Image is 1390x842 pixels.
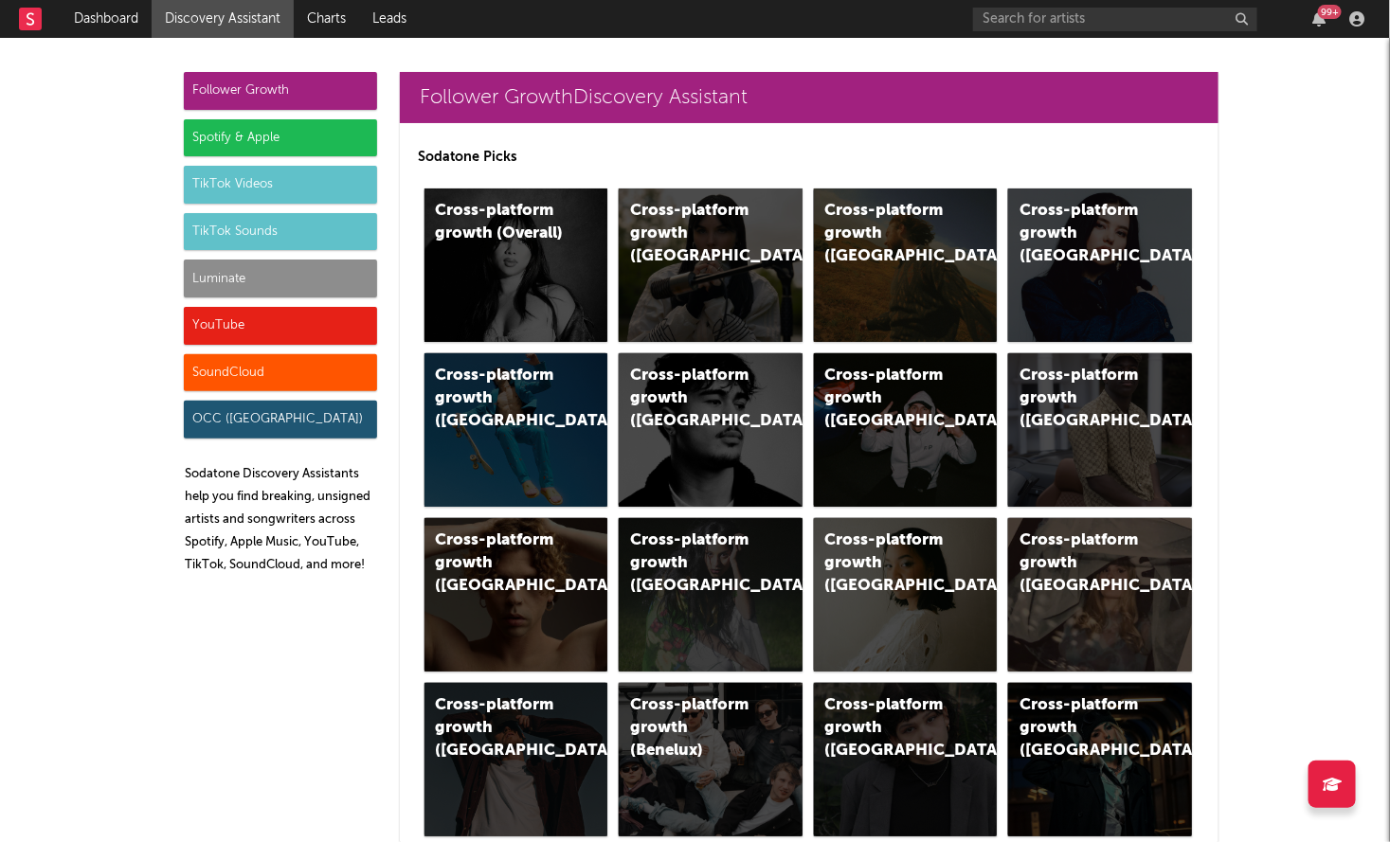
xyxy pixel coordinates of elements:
[436,694,565,762] div: Cross-platform growth ([GEOGRAPHIC_DATA])
[424,683,608,836] a: Cross-platform growth ([GEOGRAPHIC_DATA])
[1020,529,1148,598] div: Cross-platform growth ([GEOGRAPHIC_DATA])
[814,353,998,507] a: Cross-platform growth ([GEOGRAPHIC_DATA]/GSA)
[436,365,565,433] div: Cross-platform growth ([GEOGRAPHIC_DATA])
[814,518,998,672] a: Cross-platform growth ([GEOGRAPHIC_DATA])
[1008,683,1192,836] a: Cross-platform growth ([GEOGRAPHIC_DATA])
[630,694,759,762] div: Cross-platform growth (Benelux)
[619,353,803,507] a: Cross-platform growth ([GEOGRAPHIC_DATA])
[1008,518,1192,672] a: Cross-platform growth ([GEOGRAPHIC_DATA])
[184,119,377,157] div: Spotify & Apple
[184,213,377,251] div: TikTok Sounds
[973,8,1257,31] input: Search for artists
[1318,5,1342,19] div: 99 +
[825,365,954,433] div: Cross-platform growth ([GEOGRAPHIC_DATA]/GSA)
[419,146,1200,169] p: Sodatone Picks
[1020,365,1148,433] div: Cross-platform growth ([GEOGRAPHIC_DATA])
[814,683,998,836] a: Cross-platform growth ([GEOGRAPHIC_DATA])
[186,463,377,577] p: Sodatone Discovery Assistants help you find breaking, unsigned artists and songwriters across Spo...
[436,529,565,598] div: Cross-platform growth ([GEOGRAPHIC_DATA])
[184,307,377,345] div: YouTube
[184,166,377,204] div: TikTok Videos
[1020,200,1148,268] div: Cross-platform growth ([GEOGRAPHIC_DATA])
[630,200,759,268] div: Cross-platform growth ([GEOGRAPHIC_DATA])
[1312,11,1326,27] button: 99+
[630,529,759,598] div: Cross-platform growth ([GEOGRAPHIC_DATA])
[825,200,954,268] div: Cross-platform growth ([GEOGRAPHIC_DATA])
[1008,353,1192,507] a: Cross-platform growth ([GEOGRAPHIC_DATA])
[619,188,803,342] a: Cross-platform growth ([GEOGRAPHIC_DATA])
[1020,694,1148,762] div: Cross-platform growth ([GEOGRAPHIC_DATA])
[184,260,377,297] div: Luminate
[436,200,565,245] div: Cross-platform growth (Overall)
[630,365,759,433] div: Cross-platform growth ([GEOGRAPHIC_DATA])
[424,353,608,507] a: Cross-platform growth ([GEOGRAPHIC_DATA])
[825,529,954,598] div: Cross-platform growth ([GEOGRAPHIC_DATA])
[184,354,377,392] div: SoundCloud
[814,188,998,342] a: Cross-platform growth ([GEOGRAPHIC_DATA])
[424,518,608,672] a: Cross-platform growth ([GEOGRAPHIC_DATA])
[184,401,377,439] div: OCC ([GEOGRAPHIC_DATA])
[1008,188,1192,342] a: Cross-platform growth ([GEOGRAPHIC_DATA])
[619,683,803,836] a: Cross-platform growth (Benelux)
[619,518,803,672] a: Cross-platform growth ([GEOGRAPHIC_DATA])
[184,72,377,110] div: Follower Growth
[424,188,608,342] a: Cross-platform growth (Overall)
[825,694,954,762] div: Cross-platform growth ([GEOGRAPHIC_DATA])
[400,72,1219,123] a: Follower GrowthDiscovery Assistant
